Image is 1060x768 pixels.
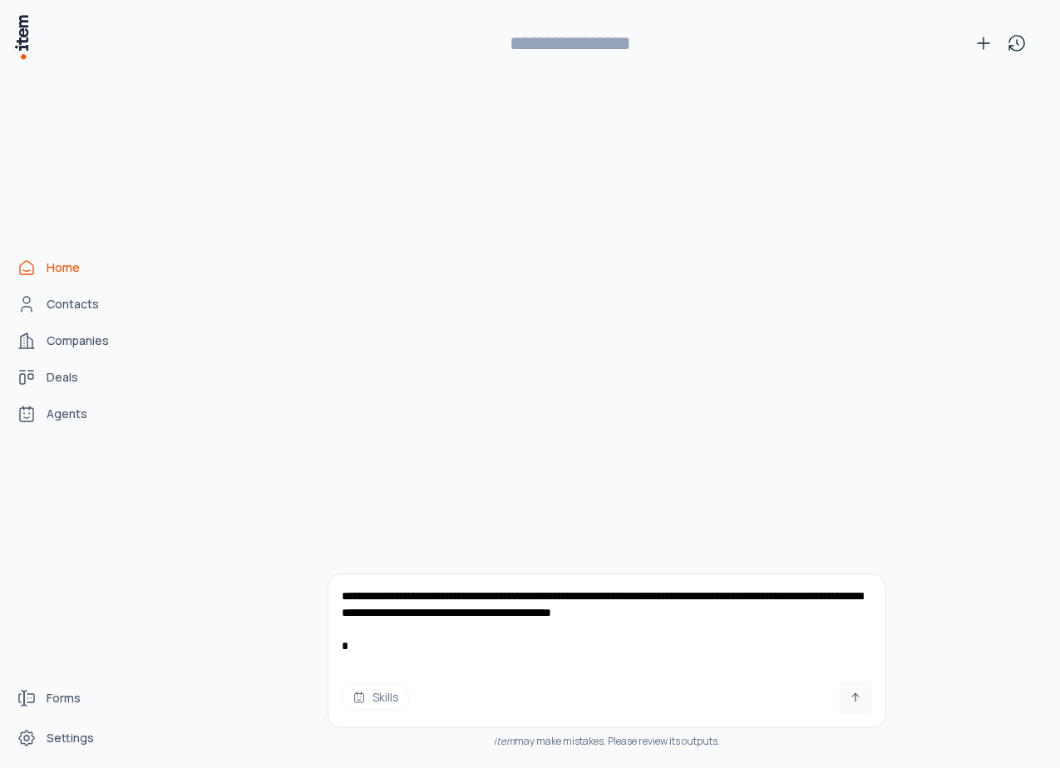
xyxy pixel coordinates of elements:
a: Forms [10,682,136,715]
a: deals [10,361,136,394]
i: item [494,734,515,748]
span: Home [47,259,80,276]
button: Skills [342,684,410,711]
a: Home [10,251,136,284]
span: Agents [47,406,87,422]
button: New conversation [967,27,1000,60]
span: Settings [47,730,94,746]
span: Companies [47,332,109,349]
a: Agents [10,397,136,431]
button: View history [1000,27,1033,60]
img: Item Brain Logo [13,13,30,61]
span: Deals [47,369,78,386]
span: Contacts [47,296,99,313]
span: Forms [47,690,81,706]
a: Contacts [10,288,136,321]
span: Skills [372,689,399,706]
button: Send message [839,681,872,714]
a: Settings [10,721,136,755]
a: Companies [10,324,136,357]
div: may make mistakes. Please review its outputs. [328,735,886,748]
